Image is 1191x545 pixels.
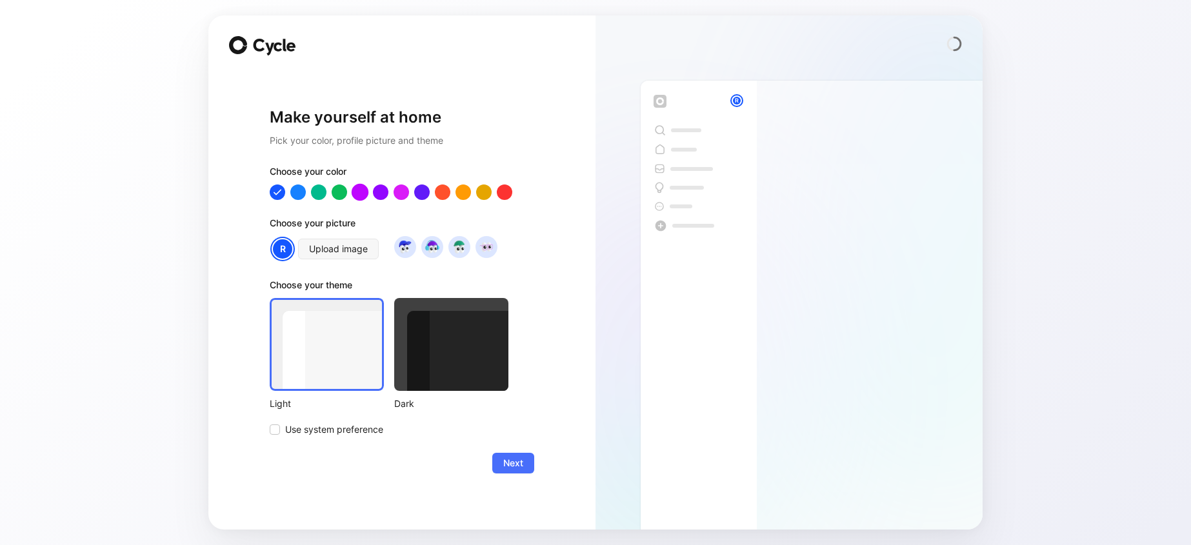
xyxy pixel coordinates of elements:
div: Light [270,396,384,411]
button: Upload image [298,239,379,259]
img: workspace-default-logo-wX5zAyuM.png [654,95,666,108]
img: avatar [423,238,441,255]
div: Choose your color [270,164,534,184]
h1: Make yourself at home [270,107,534,128]
div: Dark [394,396,508,411]
div: R [732,95,742,106]
div: Choose your theme [270,277,508,298]
div: Choose your picture [270,215,534,236]
img: avatar [477,238,495,255]
h2: Pick your color, profile picture and theme [270,133,534,148]
span: Use system preference [285,422,383,437]
span: Upload image [309,241,368,257]
img: avatar [450,238,468,255]
img: avatar [396,238,414,255]
span: Next [503,455,523,471]
button: Next [492,453,534,473]
div: R [272,238,294,260]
